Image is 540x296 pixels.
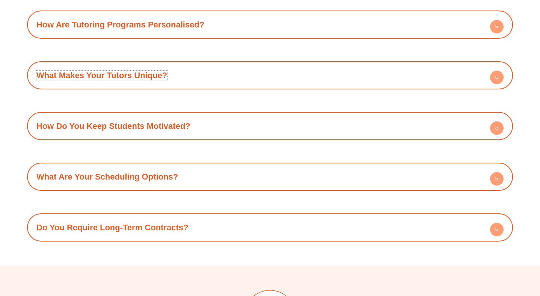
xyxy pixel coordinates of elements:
[36,20,204,29] a: How Are Tutoring Programs Personalised?
[31,116,509,136] div: How Do You Keep Students Motivated?
[31,14,509,35] div: How Are Tutoring Programs Personalised?
[31,65,509,86] div: What Makes Your Tutors Unique?
[31,217,509,238] div: Do You Require Long-Term Contracts?
[411,211,540,296] iframe: Chat Widget
[36,223,189,232] a: Do You Require Long-Term Contracts?
[36,71,167,80] a: What Makes Your Tutors Unique?
[31,166,509,187] div: What Are Your Scheduling Options?
[36,172,178,181] a: What Are Your Scheduling Options?
[36,121,190,131] a: How Do You Keep Students Motivated?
